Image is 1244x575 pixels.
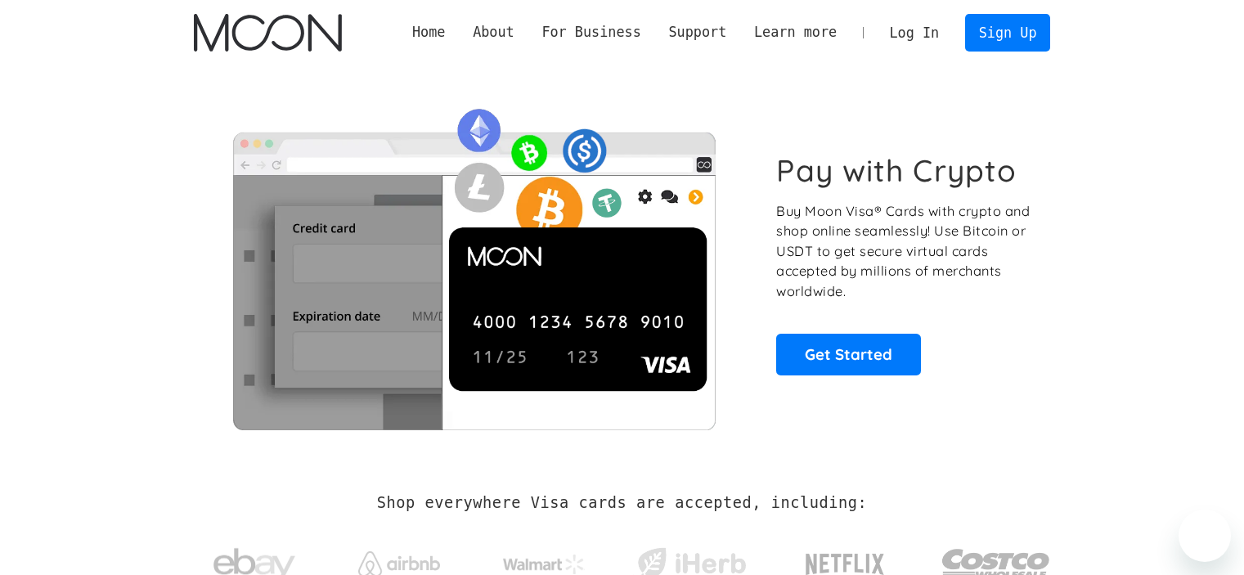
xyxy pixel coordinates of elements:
div: Learn more [740,22,851,43]
div: Learn more [754,22,837,43]
a: Home [398,22,459,43]
img: Moon Cards let you spend your crypto anywhere Visa is accepted. [194,97,754,429]
div: About [473,22,514,43]
h1: Pay with Crypto [776,152,1017,189]
a: home [194,14,342,52]
p: Buy Moon Visa® Cards with crypto and shop online seamlessly! Use Bitcoin or USDT to get secure vi... [776,201,1032,302]
a: Log In [876,15,953,51]
a: Get Started [776,334,921,375]
iframe: Button to launch messaging window [1179,510,1231,562]
div: About [459,22,528,43]
div: Support [668,22,726,43]
a: Sign Up [965,14,1050,51]
div: For Business [541,22,640,43]
div: For Business [528,22,655,43]
div: Support [655,22,740,43]
h2: Shop everywhere Visa cards are accepted, including: [377,494,867,512]
img: Walmart [503,555,585,574]
img: Moon Logo [194,14,342,52]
